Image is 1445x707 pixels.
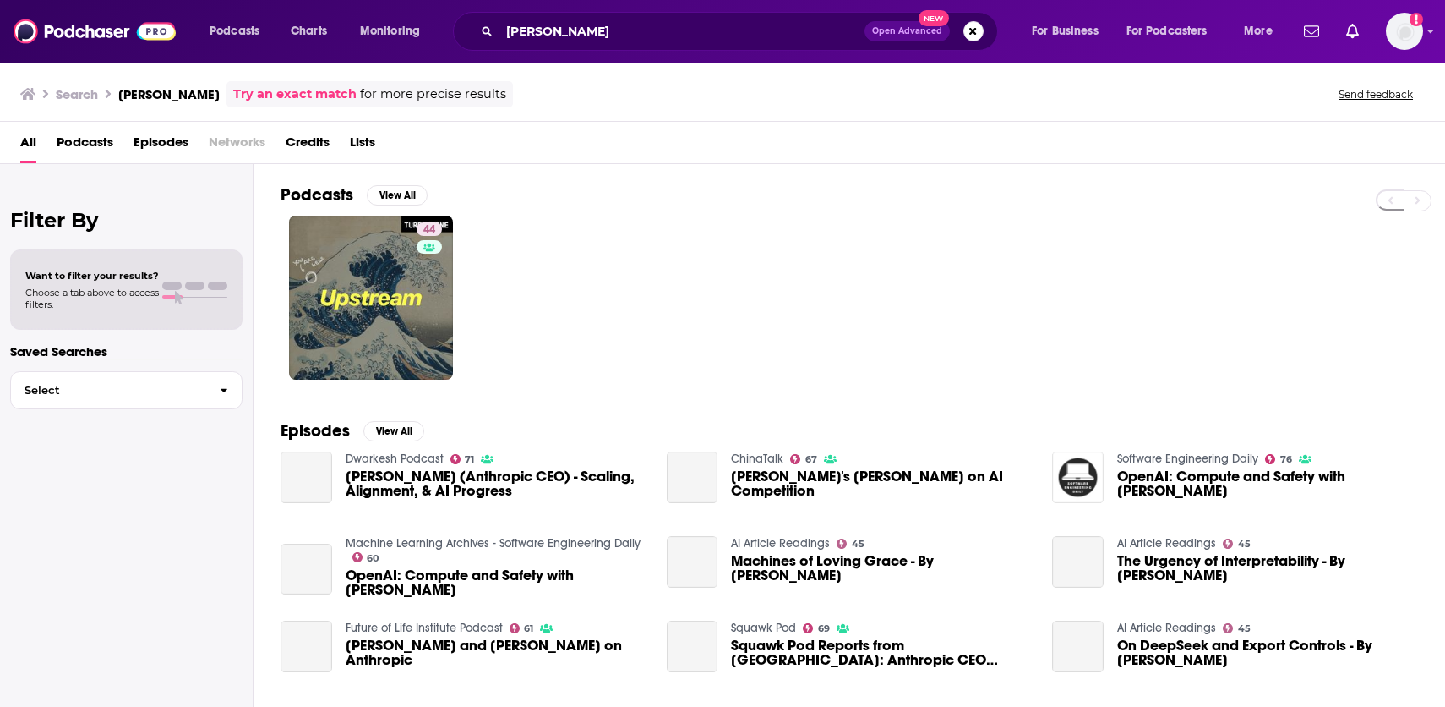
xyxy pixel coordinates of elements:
[14,15,176,47] img: Podchaser - Follow, Share and Rate Podcasts
[289,216,453,380] a: 44
[450,454,475,464] a: 71
[367,185,428,206] button: View All
[1223,539,1251,549] a: 45
[281,420,424,441] a: EpisodesView All
[280,18,337,45] a: Charts
[209,129,265,163] span: Networks
[524,625,533,633] span: 61
[1297,17,1326,46] a: Show notifications dropdown
[1339,17,1366,46] a: Show notifications dropdown
[837,539,864,549] a: 45
[731,469,1032,498] span: [PERSON_NAME]'s [PERSON_NAME] on AI Competition
[1410,13,1423,26] svg: Add a profile image
[731,638,1032,667] span: Squawk Pod Reports from [GEOGRAPHIC_DATA]: Anthropic CEO [PERSON_NAME] [DATE]
[1117,452,1258,466] a: Software Engineering Daily
[1052,452,1104,503] img: OpenAI: Compute and Safety with Dario Amodei
[417,222,442,236] a: 44
[25,270,159,282] span: Want to filter your results?
[281,452,332,503] a: Dario Amodei (Anthropic CEO) - Scaling, Alignment, & AI Progress
[731,452,783,466] a: ChinaTalk
[731,469,1032,498] a: Anthropic's Dario Amodei on AI Competition
[1386,13,1423,50] button: Show profile menu
[346,568,646,597] span: OpenAI: Compute and Safety with [PERSON_NAME]
[510,623,534,633] a: 61
[1020,18,1120,45] button: open menu
[10,208,243,233] h2: Filter By
[291,19,327,43] span: Charts
[1115,18,1232,45] button: open menu
[360,85,506,104] span: for more precise results
[363,421,424,441] button: View All
[10,371,243,409] button: Select
[1117,536,1216,551] a: AI Article Readings
[11,385,206,396] span: Select
[210,19,259,43] span: Podcasts
[134,129,188,163] a: Episodes
[864,21,950,41] button: Open AdvancedNew
[352,552,379,562] a: 60
[367,555,379,562] span: 60
[499,18,864,45] input: Search podcasts, credits, & more...
[56,86,98,102] h3: Search
[346,452,444,466] a: Dwarkesh Podcast
[25,287,159,310] span: Choose a tab above to access filters.
[281,184,353,206] h2: Podcasts
[346,469,646,498] span: [PERSON_NAME] (Anthropic CEO) - Scaling, Alignment, & AI Progress
[1244,19,1273,43] span: More
[731,621,796,635] a: Squawk Pod
[1117,469,1418,498] a: OpenAI: Compute and Safety with Dario Amodei
[805,456,817,463] span: 67
[346,536,641,551] a: Machine Learning Archives - Software Engineering Daily
[852,540,864,548] span: 45
[667,452,718,503] a: Anthropic's Dario Amodei on AI Competition
[1280,456,1292,463] span: 76
[1117,638,1418,667] a: On DeepSeek and Export Controls - By Dario Amodei
[1117,554,1418,583] a: The Urgency of Interpretability - By Dario Amodei
[1126,19,1208,43] span: For Podcasters
[346,469,646,498] a: Dario Amodei (Anthropic CEO) - Scaling, Alignment, & AI Progress
[118,86,220,102] h3: [PERSON_NAME]
[1117,621,1216,635] a: AI Article Readings
[1223,623,1251,633] a: 45
[818,625,830,633] span: 69
[1117,554,1418,583] span: The Urgency of Interpretability - By [PERSON_NAME]
[1386,13,1423,50] img: User Profile
[731,554,1032,583] span: Machines of Loving Grace - By [PERSON_NAME]
[790,454,817,464] a: 67
[423,222,435,238] span: 44
[667,536,718,588] a: Machines of Loving Grace - By Dario Amodei
[1032,19,1099,43] span: For Business
[1386,13,1423,50] span: Logged in as inkhouseNYC
[57,129,113,163] a: Podcasts
[281,621,332,672] a: Daniela and Dario Amodei on Anthropic
[1265,454,1292,464] a: 76
[803,623,830,633] a: 69
[286,129,330,163] a: Credits
[1333,87,1418,101] button: Send feedback
[465,456,474,463] span: 71
[346,638,646,667] span: [PERSON_NAME] and [PERSON_NAME] on Anthropic
[281,420,350,441] h2: Episodes
[350,129,375,163] span: Lists
[346,568,646,597] a: OpenAI: Compute and Safety with Dario Amodei
[348,18,442,45] button: open menu
[1052,536,1104,588] a: The Urgency of Interpretability - By Dario Amodei
[281,544,332,595] a: OpenAI: Compute and Safety with Dario Amodei
[20,129,36,163] a: All
[731,638,1032,667] a: Squawk Pod Reports from Davos: Anthropic CEO Dario Amodei 01/24/25
[360,19,420,43] span: Monitoring
[281,184,428,206] a: PodcastsView All
[1117,638,1418,667] span: On DeepSeek and Export Controls - By [PERSON_NAME]
[10,343,243,359] p: Saved Searches
[1232,18,1294,45] button: open menu
[1052,621,1104,672] a: On DeepSeek and Export Controls - By Dario Amodei
[667,621,718,672] a: Squawk Pod Reports from Davos: Anthropic CEO Dario Amodei 01/24/25
[872,27,942,36] span: Open Advanced
[1238,540,1251,548] span: 45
